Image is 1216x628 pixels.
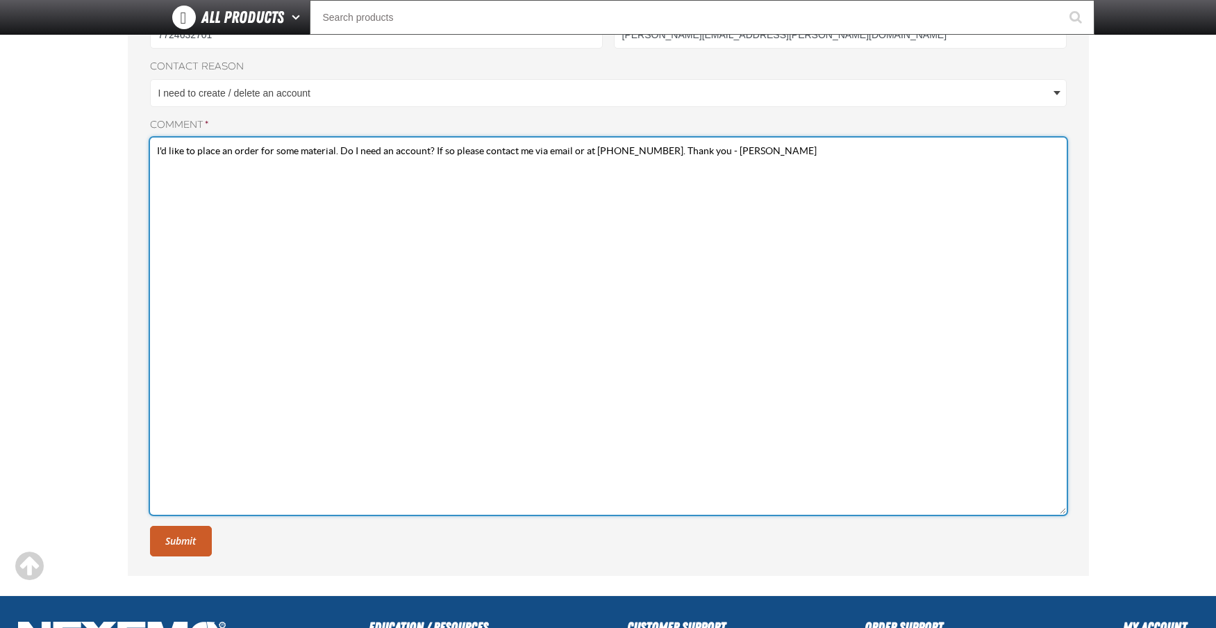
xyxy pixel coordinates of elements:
[150,119,1067,132] label: Comment
[201,5,284,30] span: All Products
[150,526,212,556] button: Submit
[158,86,1051,101] span: I need to create / delete an account
[150,60,1067,74] label: Contact reason
[14,551,44,581] div: Scroll to the top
